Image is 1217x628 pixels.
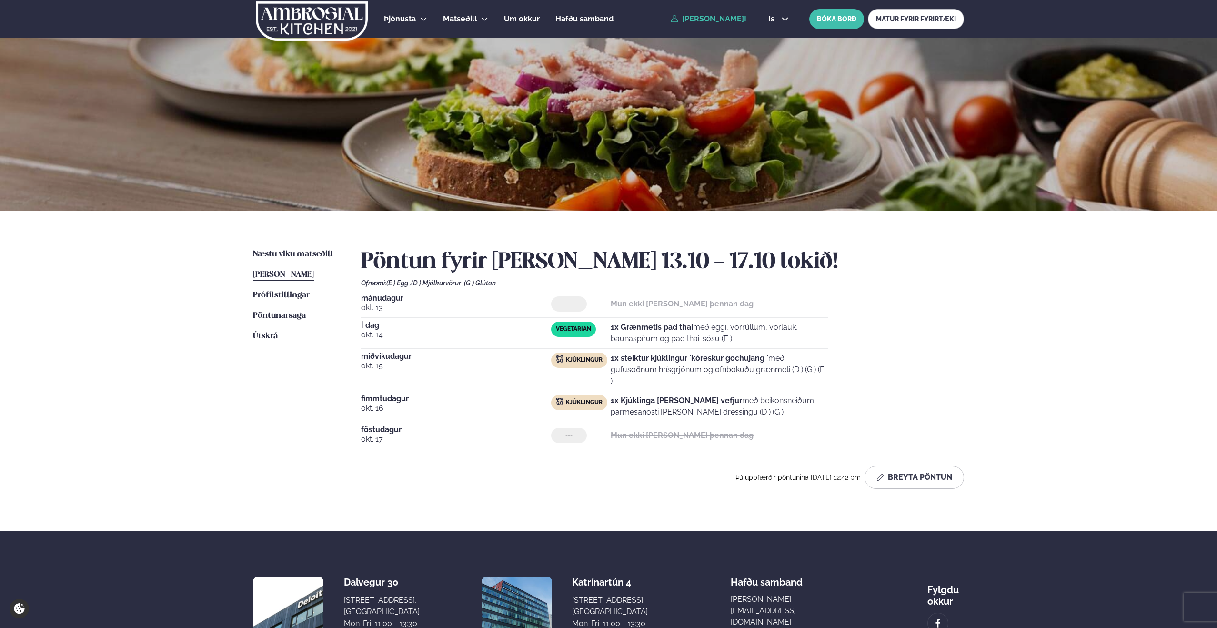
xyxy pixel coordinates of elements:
span: is [768,15,777,23]
span: Kjúklingur [566,399,603,406]
span: Matseðill [443,14,477,23]
div: Katrínartún 4 [572,577,648,588]
img: chicken.svg [556,355,563,363]
span: (D ) Mjólkurvörur , [411,279,464,287]
a: Pöntunarsaga [253,310,306,322]
span: okt. 14 [361,329,551,341]
a: MATUR FYRIR FYRIRTÆKI [868,9,964,29]
span: Hafðu samband [731,569,803,588]
span: (E ) Egg , [386,279,411,287]
a: [PERSON_NAME][EMAIL_ADDRESS][DOMAIN_NAME] [731,594,845,628]
strong: 1x Kjúklinga [PERSON_NAME] vefjur [611,396,742,405]
span: Um okkur [504,14,540,23]
span: okt. 16 [361,403,551,414]
span: Þú uppfærðir pöntunina [DATE] 12:42 pm [735,474,861,481]
strong: Mun ekki [PERSON_NAME] þennan dag [611,431,754,440]
span: föstudagur [361,426,551,434]
p: með gufusoðnum hrísgrjónum og ofnbökuðu grænmeti (D ) (G ) (E ) [611,353,828,387]
button: BÓKA BORÐ [809,9,864,29]
p: með beikonsneiðum, parmesanosti [PERSON_NAME] dressingu (D ) (G ) [611,395,828,418]
span: miðvikudagur [361,353,551,360]
strong: 1x Grænmetis pad thai [611,323,693,332]
div: Ofnæmi: [361,279,964,287]
span: [PERSON_NAME] [253,271,314,279]
span: okt. 13 [361,302,551,314]
div: [STREET_ADDRESS], [GEOGRAPHIC_DATA] [344,595,420,618]
button: Breyta Pöntun [865,466,964,489]
button: is [761,15,796,23]
span: --- [565,432,573,439]
span: okt. 17 [361,434,551,445]
div: [STREET_ADDRESS], [GEOGRAPHIC_DATA] [572,595,648,618]
a: Matseðill [443,13,477,25]
span: okt. 15 [361,360,551,372]
span: Vegetarian [556,325,591,333]
span: Pöntunarsaga [253,312,306,320]
div: Dalvegur 30 [344,577,420,588]
img: chicken.svg [556,398,563,405]
p: með eggi, vorrúllum, vorlauk, baunaspírum og pad thai-sósu (E ) [611,322,828,344]
img: logo [255,1,369,41]
strong: 1x steiktur kjúklingur ´kóreskur gochujang ´ [611,354,768,363]
strong: Mun ekki [PERSON_NAME] þennan dag [611,299,754,308]
a: Cookie settings [10,599,29,618]
div: Fylgdu okkur [927,577,964,607]
span: (G ) Glúten [464,279,496,287]
span: Í dag [361,322,551,329]
a: [PERSON_NAME]! [671,15,746,23]
span: Prófílstillingar [253,291,310,299]
span: --- [565,300,573,308]
a: Prófílstillingar [253,290,310,301]
span: Kjúklingur [566,356,603,364]
span: Næstu viku matseðill [253,250,333,258]
a: Hafðu samband [555,13,614,25]
span: mánudagur [361,294,551,302]
a: [PERSON_NAME] [253,269,314,281]
a: Þjónusta [384,13,416,25]
a: Útskrá [253,331,278,342]
span: Hafðu samband [555,14,614,23]
a: Næstu viku matseðill [253,249,333,260]
h2: Pöntun fyrir [PERSON_NAME] 13.10 - 17.10 lokið! [361,249,964,275]
span: Útskrá [253,332,278,340]
a: Um okkur [504,13,540,25]
span: fimmtudagur [361,395,551,403]
span: Þjónusta [384,14,416,23]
